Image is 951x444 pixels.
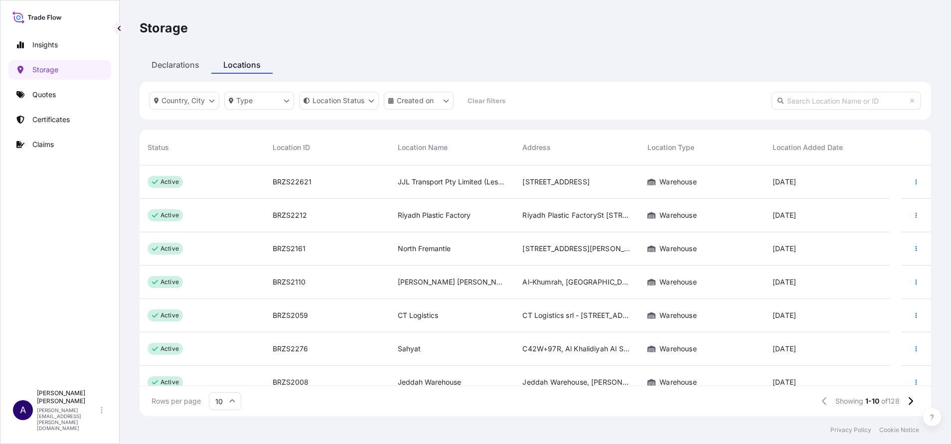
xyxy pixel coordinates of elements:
span: Sahyat [398,344,421,354]
p: active [160,178,179,186]
p: Claims [32,140,54,149]
span: Riyadh Plastic FactorySt [STREET_ADDRESS] [522,210,632,220]
span: Warehouse [647,277,696,287]
span: Warehouse [647,177,696,187]
span: BRZS22621 [273,177,312,187]
span: [DATE] [773,210,796,220]
p: Country, City [161,96,205,106]
button: storageType Filter options [224,92,294,110]
span: Jeddah Warehouse, [PERSON_NAME] [PERSON_NAME], [GEOGRAPHIC_DATA],near DEL Monte Saudi Arabia Comp... [522,377,632,387]
a: Privacy Policy [830,426,871,434]
span: [STREET_ADDRESS] [522,177,589,187]
button: storageLocationStatus Filter options [299,92,379,110]
span: BRZS2161 [273,244,306,254]
span: [DATE] [773,377,796,387]
span: Al-Khumrah, [GEOGRAPHIC_DATA], [GEOGRAPHIC_DATA][PERSON_NAME][GEOGRAPHIC_DATA], [GEOGRAPHIC_DATA]... [522,277,632,287]
span: Location Type [647,143,694,152]
span: Warehouse [647,377,696,387]
button: location-added-date Filter options [384,92,454,110]
span: Address [522,143,551,152]
span: Location ID [273,143,310,152]
span: [DATE] [773,244,796,254]
div: Locations [211,56,273,74]
span: CT Logistics srl - [STREET_ADDRESS][PERSON_NAME] [522,310,632,320]
p: active [160,311,179,319]
span: BRZS2212 [273,210,307,220]
span: JJL Transport Pty Limited (Lessee) [398,177,507,187]
button: storageLocation Filter options [150,92,219,110]
span: Location Name [398,143,448,152]
p: active [160,245,179,253]
span: Warehouse [647,244,696,254]
span: BRZS2276 [273,344,308,354]
span: Rows per page [152,396,201,406]
a: Insights [8,35,111,55]
p: Location Status [313,96,364,106]
a: Storage [8,60,111,80]
p: Insights [32,40,58,50]
a: Claims [8,135,111,154]
p: Storage [32,65,58,75]
p: Storage [140,20,188,36]
span: Location Added Date [773,143,843,152]
a: Certificates [8,110,111,130]
span: BRZS2059 [273,310,308,320]
span: BRZS2008 [273,377,309,387]
span: [DATE] [773,277,796,287]
p: Clear filters [468,96,505,106]
span: [DATE] [773,344,796,354]
span: [PERSON_NAME] [PERSON_NAME] Al Nahdi [398,277,507,287]
p: Certificates [32,115,70,125]
span: C42W+97R, Al Khalidiyah Al Shamaliyah, Dammam 32231 [522,344,632,354]
a: Quotes [8,85,111,105]
p: [PERSON_NAME] [PERSON_NAME] [37,389,99,405]
span: BRZS2110 [273,277,306,287]
button: Clear filters [459,93,514,109]
p: active [160,211,179,219]
span: [DATE] [773,177,796,187]
p: Type [236,96,253,106]
span: Showing [835,396,863,406]
span: Jeddah Warehouse [398,377,461,387]
span: Warehouse [647,344,696,354]
div: Declarations [140,56,211,74]
p: Created on [397,96,434,106]
span: Warehouse [647,310,696,320]
span: [STREET_ADDRESS][PERSON_NAME] [522,244,632,254]
span: A [20,405,26,415]
span: 1-10 [865,396,879,406]
p: active [160,378,179,386]
span: Warehouse [647,210,696,220]
span: Riyadh Plastic Factory [398,210,471,220]
p: [PERSON_NAME][EMAIL_ADDRESS][PERSON_NAME][DOMAIN_NAME] [37,407,99,431]
p: active [160,345,179,353]
a: Cookie Notice [879,426,919,434]
span: [DATE] [773,310,796,320]
span: North Fremantle [398,244,451,254]
span: Status [148,143,169,152]
span: CT Logistics [398,310,438,320]
input: Search Location Name or ID [772,92,921,110]
p: active [160,278,179,286]
span: of 128 [881,396,900,406]
p: Quotes [32,90,56,100]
